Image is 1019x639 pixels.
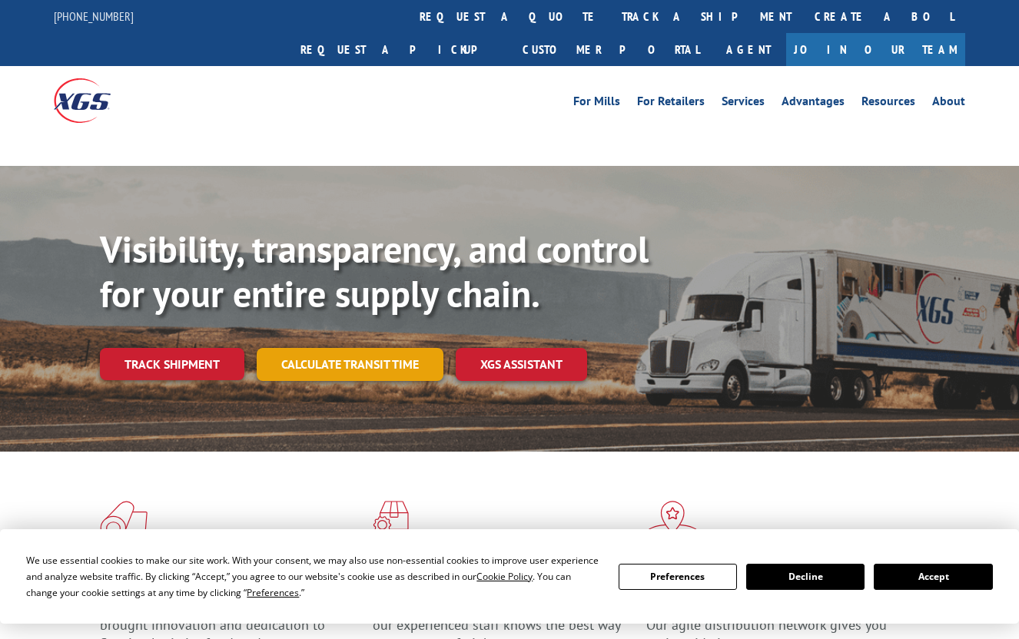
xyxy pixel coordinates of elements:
[54,8,134,24] a: [PHONE_NUMBER]
[646,501,699,541] img: xgs-icon-flagship-distribution-model-red
[100,225,649,317] b: Visibility, transparency, and control for your entire supply chain.
[874,564,992,590] button: Accept
[786,33,965,66] a: Join Our Team
[373,501,409,541] img: xgs-icon-focused-on-flooring-red
[746,564,865,590] button: Decline
[573,95,620,112] a: For Mills
[247,586,299,599] span: Preferences
[782,95,845,112] a: Advantages
[511,33,711,66] a: Customer Portal
[100,501,148,541] img: xgs-icon-total-supply-chain-intelligence-red
[861,95,915,112] a: Resources
[619,564,737,590] button: Preferences
[711,33,786,66] a: Agent
[26,552,599,601] div: We use essential cookies to make our site work. With your consent, we may also use non-essential ...
[722,95,765,112] a: Services
[932,95,965,112] a: About
[257,348,443,381] a: Calculate transit time
[100,348,244,380] a: Track shipment
[456,348,587,381] a: XGS ASSISTANT
[476,570,533,583] span: Cookie Policy
[637,95,705,112] a: For Retailers
[289,33,511,66] a: Request a pickup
